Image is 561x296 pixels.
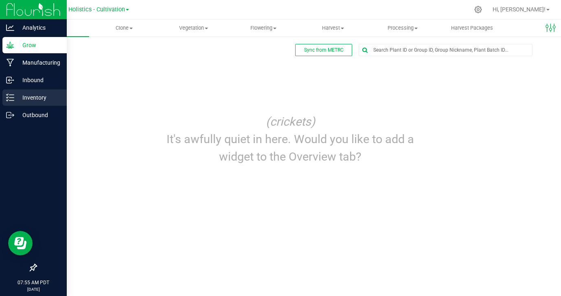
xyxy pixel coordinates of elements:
span: Vegetation [159,24,228,32]
inline-svg: Inbound [6,76,14,84]
span: Sync from METRC [304,47,344,53]
input: Search Plant ID or Group ID, Group Nickname, Plant Batch ID... [359,44,532,56]
p: Inventory [14,93,63,102]
p: Manufacturing [14,58,63,67]
i: (crickets) [266,115,315,128]
inline-svg: Analytics [6,24,14,32]
a: Vegetation [159,20,228,37]
iframe: Resource center [8,231,33,255]
span: Flowering [229,24,298,32]
p: Grow [14,40,63,50]
a: Clone [89,20,159,37]
inline-svg: Grow [6,41,14,49]
p: It's awfully quiet in here. Would you like to add a widget to the Overview tab? [165,131,415,165]
p: Inbound [14,75,63,85]
inline-svg: Inventory [6,94,14,102]
button: Sync from METRC [295,44,352,56]
span: Hi, [PERSON_NAME]! [493,6,546,13]
span: Harvest [298,24,367,32]
a: Flowering [228,20,298,37]
p: 07:55 AM PDT [4,279,63,286]
span: Clone [90,24,158,32]
span: Harvest Packages [440,24,504,32]
p: Outbound [14,110,63,120]
p: [DATE] [4,286,63,292]
span: High Sierra Holistics - Cultivation [37,6,125,13]
a: Harvest Packages [437,20,507,37]
span: Processing [368,24,437,32]
inline-svg: Outbound [6,111,14,119]
a: Processing [368,20,437,37]
div: Manage settings [473,6,483,13]
a: Harvest [298,20,368,37]
inline-svg: Manufacturing [6,59,14,67]
p: Analytics [14,23,63,33]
